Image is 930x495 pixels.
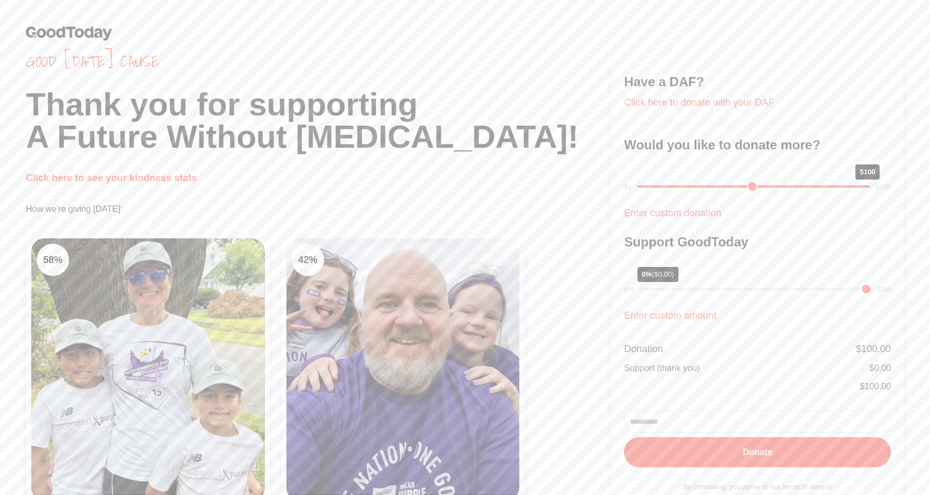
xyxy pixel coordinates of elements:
a: Click here to donate with your DAF [624,97,774,108]
div: Donation [624,341,663,356]
div: $ [870,362,891,375]
div: 0% [624,284,634,295]
div: 42 % [292,244,324,276]
span: 100.00 [861,343,891,354]
div: 58 % [37,244,69,276]
img: GoodToday [26,26,112,40]
span: 0.00 [874,363,891,373]
div: Support (thank you) [624,362,700,375]
h3: Would you like to donate more? [624,136,891,154]
div: 30% [877,284,891,295]
a: Click here to see your kindness stats [26,173,197,183]
div: $ [856,341,891,356]
div: $100 [856,164,880,180]
span: Good [DATE] cause [26,52,611,71]
span: ($0.00) [652,270,674,278]
div: 0% [638,267,679,282]
a: Enter custom donation [624,208,721,218]
div: $100 [876,182,891,192]
h1: Thank you for supporting A Future Without [MEDICAL_DATA]! [26,88,611,153]
a: Enter custom amount [624,310,716,321]
button: Donate [624,437,891,467]
span: 100.00 [865,382,891,391]
h3: Support GoodToday [624,233,891,251]
h3: Have a DAF? [624,73,891,91]
div: $ [860,380,891,393]
div: $1 [624,182,632,192]
p: How we're giving [DATE]: [26,203,611,216]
